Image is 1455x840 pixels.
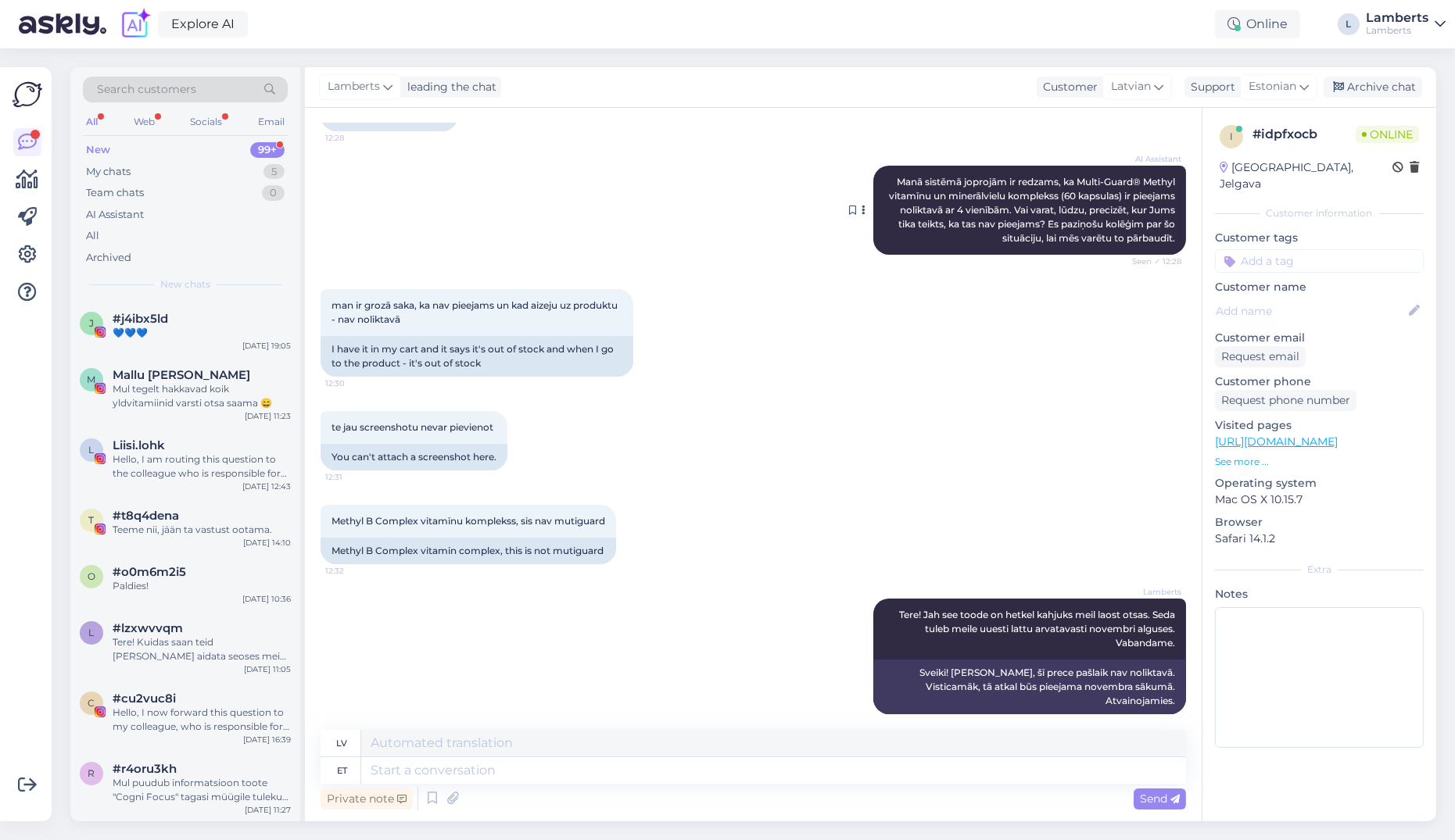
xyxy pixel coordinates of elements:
div: I have it in my cart and it says it's out of stock and when I go to the product - it's out of stock [321,336,633,377]
div: Customer [1037,79,1098,95]
span: Lamberts [1123,586,1181,598]
p: Browser [1215,514,1424,531]
div: Request email [1215,346,1306,367]
span: 12:30 [325,377,384,389]
div: Support [1184,79,1235,95]
div: [GEOGRAPHIC_DATA], Jelgava [1220,159,1392,192]
a: Explore AI [158,11,248,38]
span: New chats [160,277,210,291]
span: j [89,317,94,329]
span: Liisi.lohk [113,438,165,452]
span: Manā sistēmā joprojām ir redzams, ka Multi-Guard® Methyl vitamīnu un minerālvielu komplekss (60 k... [889,176,1177,244]
span: i [1230,130,1233,142]
div: Archived [86,250,131,266]
p: Mac OS X 10.15.7 [1215,491,1424,508]
div: Sveiki! [PERSON_NAME], šī prece pašlaik nav noliktavā. Visticamāk, tā atkal būs pieejama novembra... [873,659,1186,714]
span: Online [1356,126,1419,143]
span: l [89,627,95,638]
div: [DATE] 14:10 [243,537,291,549]
div: Lamberts [1366,24,1428,37]
span: 12:33 [1123,715,1181,727]
span: 12:28 [325,132,384,144]
p: Customer name [1215,279,1424,295]
div: [DATE] 19:05 [242,340,291,352]
span: t [89,514,95,526]
div: et [337,757,347,784]
div: [DATE] 16:39 [243,734,291,745]
div: Team chats [86,185,144,201]
div: Hello, I now forward this question to my colleague, who is responsible for this. The reply will b... [113,706,291,734]
input: Add a tag [1215,249,1424,273]
span: AI Assistant [1123,153,1181,165]
p: Visited pages [1215,417,1424,434]
div: Private note [321,788,413,810]
span: 12:31 [325,471,384,483]
a: [URL][DOMAIN_NAME] [1215,434,1338,449]
div: 99+ [250,142,285,158]
div: Archive chat [1324,77,1422,98]
span: Methyl B Complex vitamīnu komplekss, sis nav mutiguard [331,515,605,527]
div: Email [255,112,288,132]
a: LambertsLamberts [1366,12,1446,37]
p: Operating system [1215,475,1424,491]
div: 💙💙💙 [113,326,291,340]
div: Hello, I am routing this question to the colleague who is responsible for this topic. The reply m... [113,452,291,481]
div: AI Assistant [86,207,144,223]
span: o [88,570,95,582]
span: Seen ✓ 12:28 [1123,256,1181,267]
div: # idpfxocb [1253,125,1356,144]
p: Customer email [1215,330,1424,346]
span: #t8q4dena [113,509,179,523]
div: Socials [187,112,225,132]
span: M [88,374,96,385]
div: 0 [262,185,285,201]
span: te jau screenshotu nevar pievienot [331,421,493,433]
div: Mul tegelt hakkavad koik yldvitamiinid varsti otsa saama 😄 [113,382,291,410]
div: You can't attach a screenshot here. [321,444,507,470]
span: 12:32 [325,565,384,577]
div: Online [1215,10,1300,38]
span: Send [1140,792,1180,806]
input: Add name [1216,302,1406,320]
div: All [86,228,99,244]
div: Request phone number [1215,390,1356,411]
p: Customer tags [1215,230,1424,246]
p: Safari 14.1.2 [1215,531,1424,547]
span: #cu2vuc8i [113,692,176,706]
div: Methyl B Complex vitamin complex, this is not mutiguard [321,538,616,564]
div: Mul puudub informatsioon toote "Cogni Focus" tagasi müügile tuleku kohta. [PERSON_NAME] sellest [... [113,776,291,804]
p: Notes [1215,586,1424,602]
div: Customer information [1215,206,1424,220]
div: [DATE] 11:23 [245,410,291,422]
div: leading the chat [401,79,496,95]
div: My chats [86,164,131,180]
div: Lamberts [1366,12,1428,24]
div: [DATE] 12:43 [242,481,291,492]
img: Askly Logo [13,80,42,109]
div: New [86,142,110,158]
span: Latvian [1111,78,1151,95]
div: [DATE] 11:27 [245,804,291,816]
span: Search customers [97,81,196,98]
div: lv [337,730,348,756]
div: L [1338,13,1360,35]
span: L [89,444,95,456]
span: r [88,767,95,779]
div: Extra [1215,563,1424,577]
img: explore-ai [119,8,152,41]
span: #lzxwvvqm [113,621,183,635]
span: Tere! Jah see toode on hetkel kahjuks meil laost otsas. Seda tuleb meile uuesti lattu arvatavasti... [899,609,1177,649]
div: Teeme nii, jään ta vastust ootama. [113,523,291,537]
span: Mallu Mariann Treimann [113,368,250,382]
span: Estonian [1249,78,1296,95]
div: Paldies! [113,579,291,593]
span: #j4ibx5ld [113,312,168,326]
p: Customer phone [1215,374,1424,390]
div: 5 [263,164,285,180]
div: Web [131,112,158,132]
div: [DATE] 11:05 [244,663,291,675]
div: Tere! Kuidas saan teid [PERSON_NAME] aidata seoses meie teenustega? [113,635,291,663]
div: All [83,112,101,132]
span: man ir grozā saka, ka nav pieejams un kad aizeju uz produktu - nav noliktavā [331,299,620,325]
p: See more ... [1215,455,1424,469]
